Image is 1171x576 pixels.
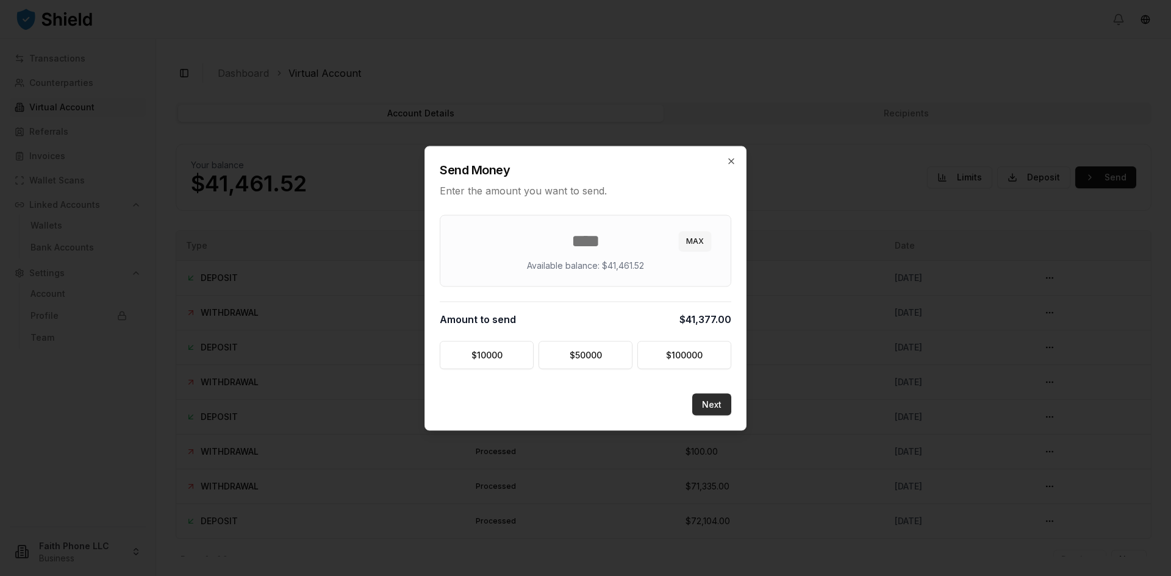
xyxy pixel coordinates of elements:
[539,341,632,369] button: $50000
[679,311,731,326] span: $41,377.00
[440,161,731,178] h2: Send Money
[440,311,516,326] span: Amount to send
[440,183,731,197] p: Enter the amount you want to send.
[637,341,731,369] button: $100000
[692,393,731,415] button: Next
[527,259,644,271] p: Available balance: $41,461.52
[440,341,534,369] button: $10000
[679,231,711,251] button: MAX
